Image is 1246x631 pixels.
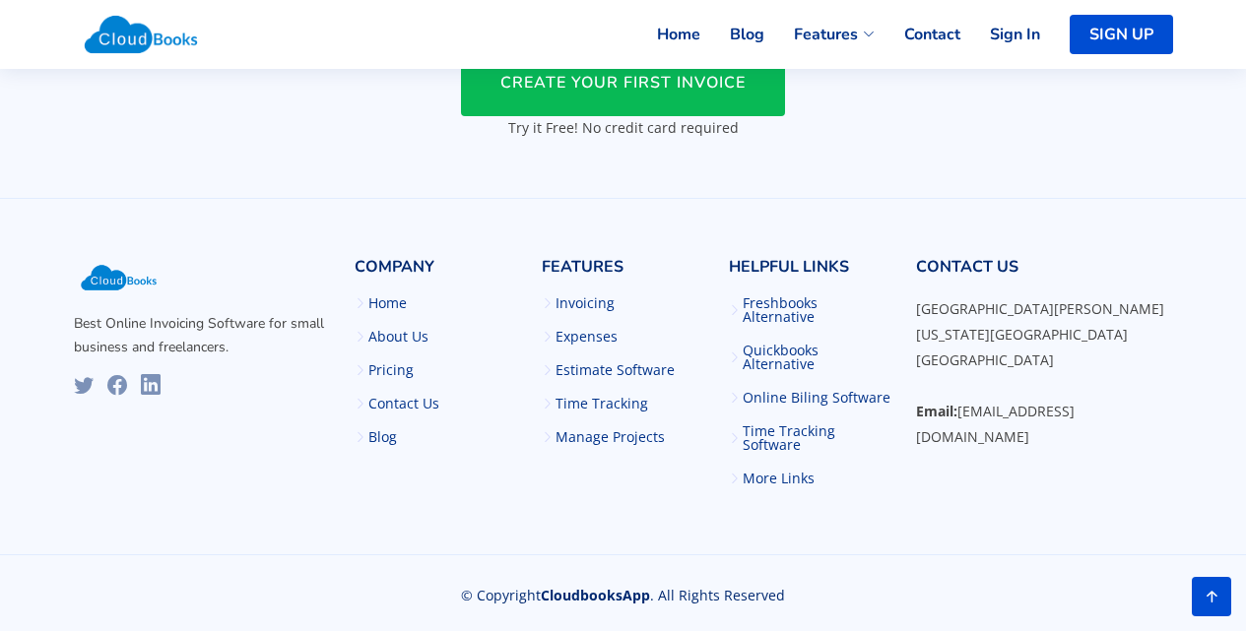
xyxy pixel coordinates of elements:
span: CREATE YOUR FIRST INVOICE [500,72,746,94]
a: Features [764,13,875,56]
span: CloudbooksApp [541,586,650,604]
a: SIGN UP [1070,15,1173,54]
p: [GEOGRAPHIC_DATA][PERSON_NAME] [US_STATE][GEOGRAPHIC_DATA] [GEOGRAPHIC_DATA] [EMAIL_ADDRESS][DOMA... [916,296,1173,450]
a: Invoicing [556,296,615,310]
div: © Copyright . All Rights Reserved [74,555,1173,605]
a: Estimate Software [556,363,675,377]
p: Try it Free! No credit card required [249,117,998,138]
a: CREATE YOUR FIRST INVOICE [461,48,785,116]
a: Contact Us [368,397,439,410]
strong: Email: [916,402,957,420]
img: Cloudbooks Logo [74,258,164,297]
a: Freshbooks Alternative [743,296,892,324]
p: Best Online Invoicing Software for small business and freelancers. [74,312,331,359]
h4: Contact Us [916,258,1173,288]
a: Time Tracking [556,397,648,410]
a: Quickbooks Alternative [743,344,892,371]
a: Expenses [556,330,618,344]
a: Sign In [960,13,1040,56]
a: Time Tracking Software [743,424,892,452]
a: Pricing [368,363,414,377]
a: Blog [368,430,397,444]
img: Cloudbooks Logo [74,5,209,64]
a: Blog [700,13,764,56]
a: Contact [875,13,960,56]
h4: Company [355,258,518,288]
a: Manage Projects [556,430,665,444]
h4: Helpful Links [729,258,892,288]
span: Features [794,23,858,46]
a: About Us [368,330,428,344]
a: Home [368,296,407,310]
h4: Features [542,258,705,288]
a: Online Biling Software [743,391,890,405]
a: More Links [743,472,815,485]
a: Home [627,13,700,56]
